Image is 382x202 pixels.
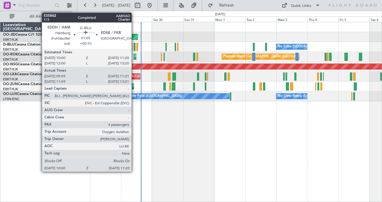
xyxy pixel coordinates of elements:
[123,92,182,101] div: No Crew Paris ([GEOGRAPHIC_DATA])
[3,87,18,91] a: EBKT/KJK
[3,47,18,52] a: EBKT/KJK
[278,92,314,101] div: No Crew Nancy (Essey)
[16,14,63,19] span: All Aircraft
[3,57,18,62] a: EBKT/KJK
[205,1,241,10] button: Refresh
[276,16,307,22] div: Wed 3
[3,77,18,82] a: EBKT/KJK
[3,92,17,96] span: OO-LUX
[99,72,169,81] div: Planned Maint Kortrijk-[GEOGRAPHIC_DATA]
[3,82,51,86] a: OO-ZUNCessna Citation CJ4
[92,42,187,51] div: A/C Unavailable [GEOGRAPHIC_DATA]-[GEOGRAPHIC_DATA]
[215,12,225,17] div: [DATE]
[291,3,311,9] div: Quick Links
[7,12,65,21] button: All Aircraft
[3,92,50,96] a: OO-LUXCessna Citation CJ4
[121,16,152,22] div: Fri 29
[3,37,18,42] a: EBKT/KJK
[102,3,130,8] span: [DATE] - [DATE]
[152,16,183,22] div: Sat 30
[90,16,121,22] div: Thu 28
[3,43,15,46] span: D-IBLU
[3,33,42,37] a: OO-JIDCessna CJ1 525
[279,1,323,10] button: Quick Links
[3,63,51,66] a: OO-NSGCessna Citation CJ4
[18,1,53,10] input: Trip Number
[3,73,17,76] span: OO-LXA
[135,52,205,61] div: Planned Maint Kortrijk-[GEOGRAPHIC_DATA]
[3,33,16,37] span: OO-JID
[308,16,338,22] div: Thu 4
[3,43,47,46] a: D-IBLUCessna Citation M2
[183,16,214,22] div: Sun 31
[278,42,378,51] div: No Crew [GEOGRAPHIC_DATA] ([GEOGRAPHIC_DATA] National)
[3,67,18,72] a: EBKT/KJK
[3,73,50,76] a: OO-LXACessna Citation CJ4
[3,63,18,66] span: OO-NSG
[214,16,245,22] div: Mon 1
[3,82,18,86] span: OO-ZUN
[3,53,51,56] a: OO-ROKCessna Citation CJ4
[223,52,318,61] div: Planned Maint [GEOGRAPHIC_DATA] ([GEOGRAPHIC_DATA])
[133,82,203,91] div: Planned Maint Kortrijk-[GEOGRAPHIC_DATA]
[245,16,276,22] div: Tue 2
[3,97,20,101] a: LFSN/ENC
[338,16,369,22] div: Fri 5
[59,16,90,22] div: Wed 27
[73,12,83,17] div: [DATE]
[214,3,239,7] span: Refresh
[3,53,18,56] span: OO-ROK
